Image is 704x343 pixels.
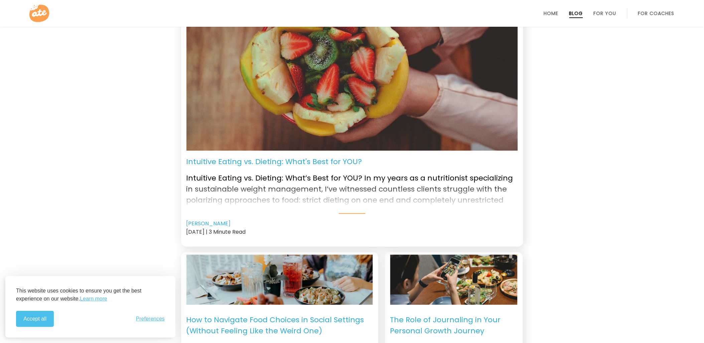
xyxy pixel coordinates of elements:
[569,11,583,16] a: Blog
[136,316,165,322] button: Toggle preferences
[186,167,518,205] p: Intuitive Eating vs. Dieting: What’s Best for YOU? In my years as a nutritionist specializing in ...
[186,156,362,167] p: Intuitive Eating vs. Dieting: What's Best for YOU?
[80,295,107,303] a: Learn more
[186,228,373,332] img: Social Eating. Image: Pexels - thecactusena ‎
[186,310,373,340] p: How to Navigate Food Choices in Social Settings (Without Feeling Like the Weird One)
[594,11,616,16] a: For You
[186,156,518,214] a: Intuitive Eating vs. Dieting: What's Best for YOU? Intuitive Eating vs. Dieting: What’s Best for ...
[16,287,165,303] p: This website uses cookies to ensure you get the best experience on our website.
[136,316,165,322] span: Preferences
[544,11,559,16] a: Home
[186,220,231,228] a: [PERSON_NAME]
[16,311,54,327] button: Accept all cookies
[390,242,518,318] img: Role of journaling. Image: Pexels - cottonbro studio
[186,255,373,305] a: Social Eating. Image: Pexels - thecactusena ‎
[638,11,675,16] a: For Coaches
[186,228,518,236] div: [DATE] | 3 Minute Read
[390,255,518,305] a: Role of journaling. Image: Pexels - cottonbro studio
[390,310,518,340] p: The Role of Journaling in Your Personal Growth Journey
